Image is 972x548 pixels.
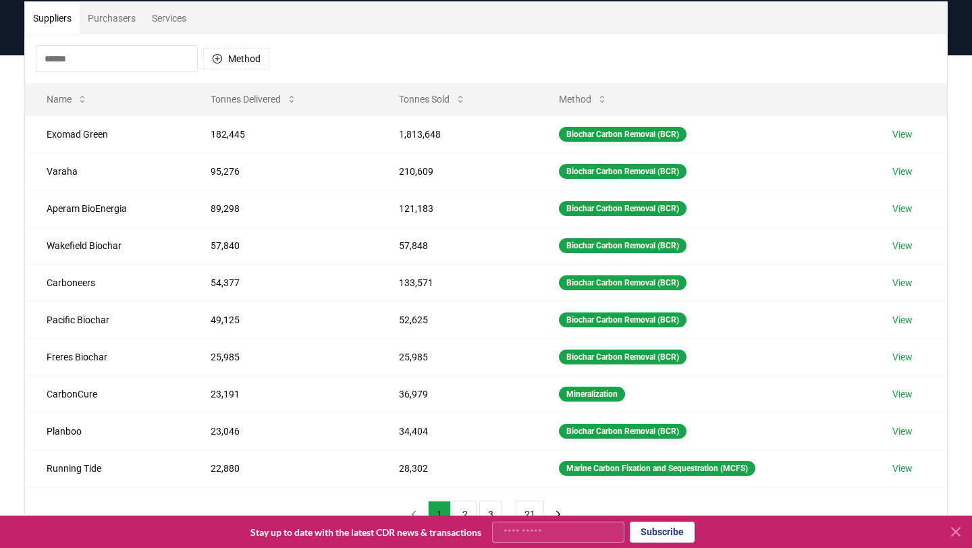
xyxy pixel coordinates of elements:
button: 1 [428,501,451,528]
td: 22,880 [189,449,377,487]
div: Biochar Carbon Removal (BCR) [559,350,686,364]
td: 89,298 [189,190,377,227]
td: 23,191 [189,375,377,412]
td: Carboneers [25,264,189,301]
a: View [892,165,913,178]
div: Biochar Carbon Removal (BCR) [559,275,686,290]
td: 52,625 [377,301,537,338]
a: View [892,313,913,327]
button: Services [144,2,194,34]
td: 1,813,648 [377,115,537,153]
div: Biochar Carbon Removal (BCR) [559,424,686,439]
button: Tonnes Sold [388,86,477,113]
td: Wakefield Biochar [25,227,189,264]
td: Freres Biochar [25,338,189,375]
td: 23,046 [189,412,377,449]
td: 95,276 [189,153,377,190]
td: CarbonCure [25,375,189,412]
div: Marine Carbon Fixation and Sequestration (MCFS) [559,461,755,476]
button: Method [548,86,618,113]
a: View [892,387,913,401]
td: Planboo [25,412,189,449]
td: 121,183 [377,190,537,227]
td: 25,985 [189,338,377,375]
button: 2 [454,501,477,528]
button: Name [36,86,99,113]
td: 57,840 [189,227,377,264]
td: 57,848 [377,227,537,264]
div: Biochar Carbon Removal (BCR) [559,312,686,327]
a: View [892,462,913,475]
td: 34,404 [377,412,537,449]
td: Pacific Biochar [25,301,189,338]
li: ... [505,506,513,522]
button: Method [203,48,269,70]
td: 28,302 [377,449,537,487]
div: Biochar Carbon Removal (BCR) [559,164,686,179]
td: 25,985 [377,338,537,375]
div: Biochar Carbon Removal (BCR) [559,127,686,142]
td: 210,609 [377,153,537,190]
button: 21 [516,501,544,528]
button: Suppliers [25,2,80,34]
button: Purchasers [80,2,144,34]
button: 3 [479,501,502,528]
td: Varaha [25,153,189,190]
a: View [892,239,913,252]
td: 182,445 [189,115,377,153]
td: 54,377 [189,264,377,301]
div: Biochar Carbon Removal (BCR) [559,201,686,216]
a: View [892,276,913,290]
td: Aperam BioEnergia [25,190,189,227]
a: View [892,350,913,364]
button: next page [547,501,570,528]
a: View [892,424,913,438]
td: Running Tide [25,449,189,487]
td: Exomad Green [25,115,189,153]
td: 49,125 [189,301,377,338]
a: View [892,128,913,141]
div: Biochar Carbon Removal (BCR) [559,238,686,253]
div: Mineralization [559,387,625,402]
a: View [892,202,913,215]
td: 133,571 [377,264,537,301]
td: 36,979 [377,375,537,412]
button: Tonnes Delivered [200,86,308,113]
